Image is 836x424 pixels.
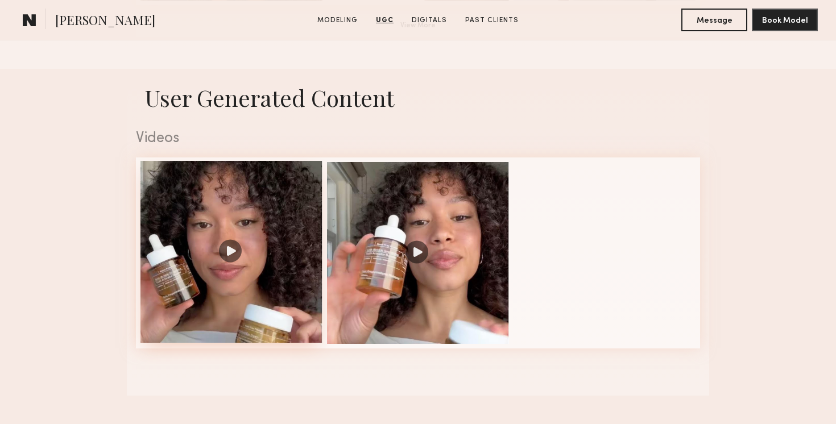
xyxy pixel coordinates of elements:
[407,15,452,26] a: Digitals
[371,15,398,26] a: UGC
[313,15,362,26] a: Modeling
[461,15,523,26] a: Past Clients
[752,15,818,24] a: Book Model
[127,82,709,113] h1: User Generated Content
[681,9,747,31] button: Message
[752,9,818,31] button: Book Model
[55,11,155,31] span: [PERSON_NAME]
[136,131,700,146] div: Videos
